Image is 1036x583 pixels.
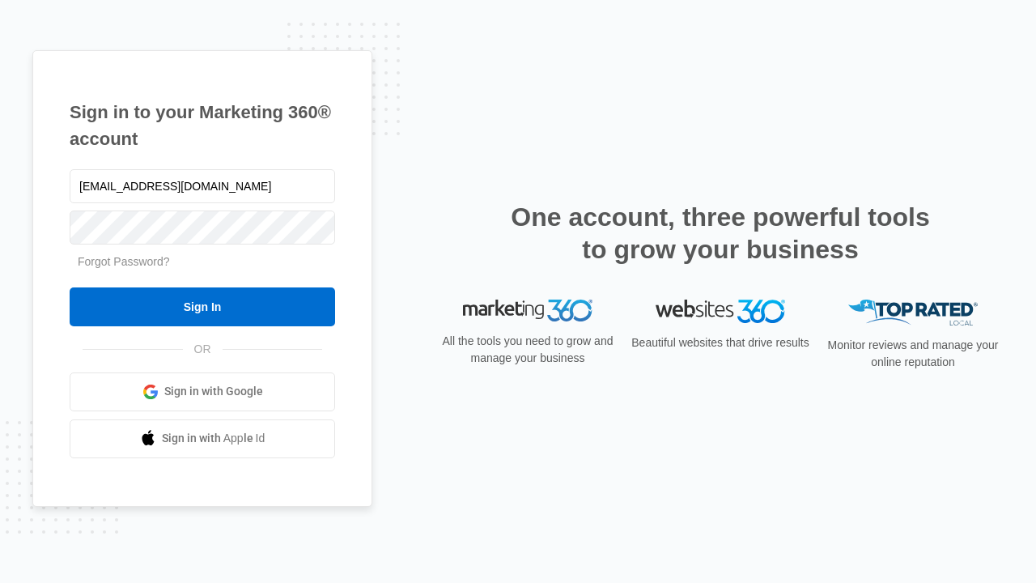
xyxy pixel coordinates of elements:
[70,287,335,326] input: Sign In
[656,300,785,323] img: Websites 360
[437,333,618,367] p: All the tools you need to grow and manage your business
[463,300,592,322] img: Marketing 360
[848,300,978,326] img: Top Rated Local
[70,99,335,152] h1: Sign in to your Marketing 360® account
[822,337,1004,371] p: Monitor reviews and manage your online reputation
[70,169,335,203] input: Email
[164,383,263,400] span: Sign in with Google
[70,419,335,458] a: Sign in with Apple Id
[183,341,223,358] span: OR
[78,255,170,268] a: Forgot Password?
[70,372,335,411] a: Sign in with Google
[630,334,811,351] p: Beautiful websites that drive results
[506,201,935,266] h2: One account, three powerful tools to grow your business
[162,430,265,447] span: Sign in with Apple Id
